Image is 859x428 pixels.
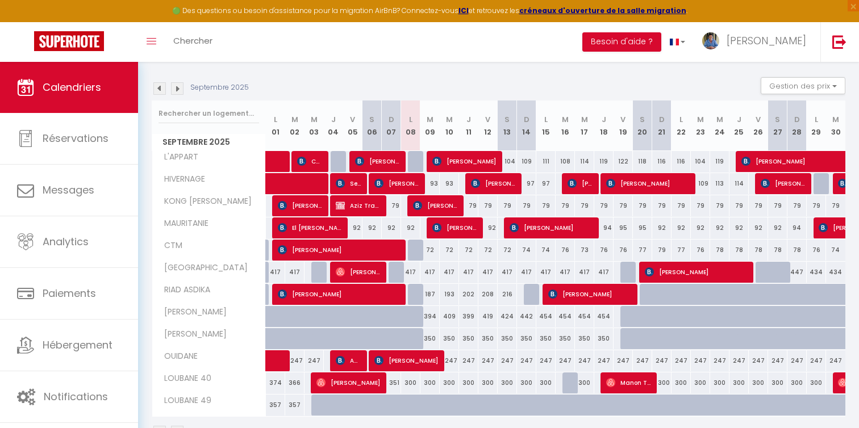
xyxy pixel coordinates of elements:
span: CTM [154,240,197,252]
div: 92 [401,217,420,238]
div: 79 [594,195,614,216]
span: L'APPART [154,151,201,163]
div: 113 [710,173,729,194]
div: 77 [633,240,652,261]
span: Réservations [43,131,109,145]
div: 300 [401,372,420,393]
th: 21 [652,100,672,151]
span: [PERSON_NAME] [374,173,419,194]
span: KONG [PERSON_NAME] [154,195,255,208]
div: 94 [787,217,807,238]
th: 11 [459,100,478,151]
abbr: L [409,114,412,125]
th: 26 [749,100,768,151]
span: [PERSON_NAME] [510,217,593,238]
div: 74 [517,240,536,261]
div: 208 [478,284,498,305]
div: 79 [536,195,556,216]
abbr: J [331,114,336,125]
th: 24 [710,100,729,151]
div: 92 [749,217,768,238]
div: 97 [536,173,556,194]
div: 79 [459,195,478,216]
th: 17 [575,100,594,151]
div: 247 [575,350,594,371]
th: 22 [672,100,691,151]
div: 92 [478,217,498,238]
th: 10 [440,100,459,151]
div: 454 [575,306,594,327]
div: 247 [768,350,787,371]
div: 247 [556,350,575,371]
div: 72 [420,240,440,261]
div: 92 [362,217,382,238]
span: Hébergement [43,338,112,352]
div: 434 [826,262,845,283]
div: 300 [710,372,729,393]
span: [PERSON_NAME] [413,195,458,216]
div: 300 [536,372,556,393]
div: 247 [517,350,536,371]
div: 95 [614,217,633,238]
th: 19 [614,100,633,151]
span: MAURITANIE [154,217,211,230]
span: LOUBANE 40 [154,372,214,385]
span: [PERSON_NAME] [727,33,806,48]
div: 409 [440,306,459,327]
div: 79 [710,195,729,216]
abbr: V [756,114,761,125]
div: 417 [285,262,305,283]
div: 111 [536,151,556,172]
div: 300 [575,372,594,393]
div: 73 [575,240,594,261]
div: 72 [478,240,498,261]
div: 357 [266,395,285,416]
div: 79 [478,195,498,216]
th: 20 [633,100,652,151]
abbr: M [832,114,839,125]
div: 454 [594,306,614,327]
div: 300 [749,372,768,393]
div: 114 [729,173,749,194]
div: 247 [652,350,672,371]
div: 79 [787,195,807,216]
div: 108 [556,151,575,172]
div: 116 [672,151,691,172]
abbr: D [389,114,394,125]
div: 92 [382,217,401,238]
div: 247 [672,350,691,371]
th: 04 [324,100,343,151]
div: 350 [459,328,478,349]
th: 01 [266,100,285,151]
abbr: M [697,114,704,125]
span: [PERSON_NAME] [432,150,497,172]
th: 18 [594,100,614,151]
span: [PERSON_NAME] [PERSON_NAME] [432,217,477,238]
abbr: S [775,114,780,125]
div: 247 [710,350,729,371]
div: 79 [633,195,652,216]
th: 07 [382,100,401,151]
div: 95 [633,217,652,238]
div: 454 [556,306,575,327]
span: LOUBANE 49 [154,395,214,407]
div: 350 [498,328,517,349]
div: 419 [478,306,498,327]
span: Amine By [336,350,361,371]
div: 92 [710,217,729,238]
div: 350 [517,328,536,349]
div: 78 [710,240,729,261]
span: Aziz Transfert VAA [336,195,381,216]
strong: créneaux d'ouverture de la salle migration [519,6,686,15]
th: 02 [285,100,305,151]
div: 193 [440,284,459,305]
div: 300 [498,372,517,393]
div: 116 [652,151,672,172]
div: 79 [652,195,672,216]
abbr: D [524,114,529,125]
div: 78 [729,240,749,261]
div: 247 [633,350,652,371]
div: 187 [420,284,440,305]
th: 03 [305,100,324,151]
div: 247 [305,350,324,371]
